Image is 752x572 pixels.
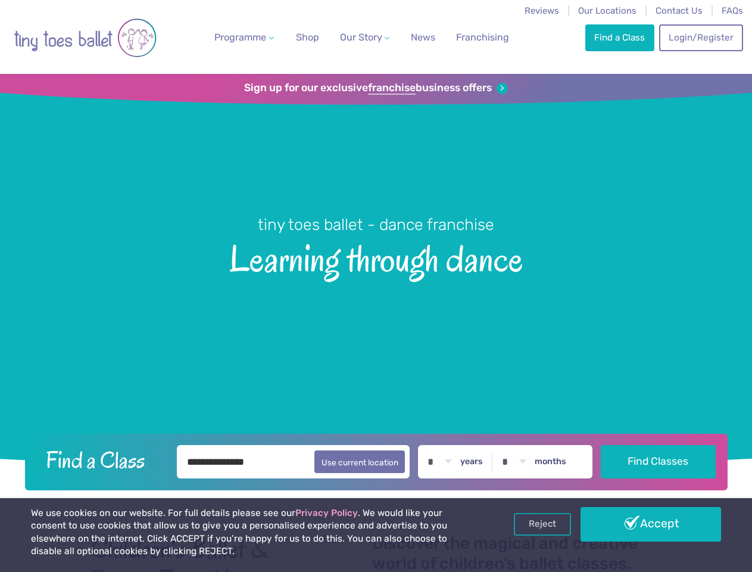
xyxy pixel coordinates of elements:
span: Programme [214,32,266,43]
span: Our Story [340,32,382,43]
a: Privacy Policy [295,508,358,518]
label: months [535,456,566,467]
a: Contact Us [656,5,703,16]
a: News [406,26,440,49]
a: Our Story [335,26,394,49]
label: years [460,456,483,467]
strong: franchise [368,82,416,95]
a: Our Locations [578,5,636,16]
a: Programme [210,26,279,49]
img: tiny toes ballet [14,8,157,68]
h2: Find a Class [36,445,169,475]
span: Learning through dance [19,235,733,279]
a: Reject [514,513,571,536]
a: Login/Register [659,24,742,51]
a: Franchising [451,26,514,49]
a: FAQs [722,5,743,16]
p: We use cookies on our website. For full details please see our . We would like your consent to us... [31,507,479,558]
a: Sign up for our exclusivefranchisebusiness offers [244,82,508,95]
a: Shop [291,26,324,49]
span: Franchising [456,32,509,43]
button: Use current location [314,450,405,473]
span: News [411,32,435,43]
a: Accept [581,507,721,542]
button: Find Classes [601,445,716,478]
a: Reviews [525,5,559,16]
span: Shop [296,32,319,43]
a: Find a Class [585,24,654,51]
small: tiny toes ballet - dance franchise [258,215,494,234]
